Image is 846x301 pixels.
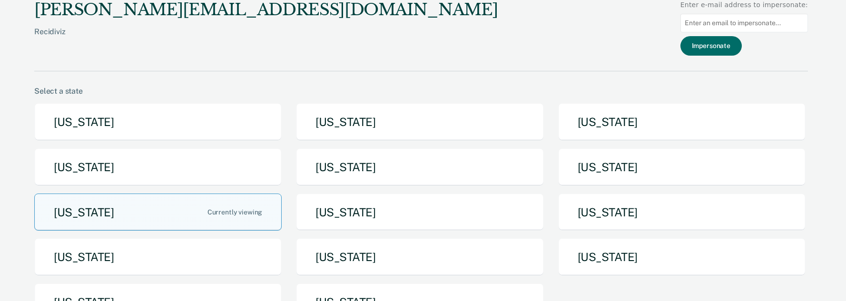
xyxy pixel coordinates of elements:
[34,103,282,141] button: [US_STATE]
[296,238,543,276] button: [US_STATE]
[34,148,282,186] button: [US_STATE]
[34,238,282,276] button: [US_STATE]
[296,194,543,231] button: [US_STATE]
[34,194,282,231] button: [US_STATE]
[34,27,498,51] div: Recidiviz
[558,103,806,141] button: [US_STATE]
[34,87,808,96] div: Select a state
[558,238,806,276] button: [US_STATE]
[680,36,742,56] button: Impersonate
[680,14,808,32] input: Enter an email to impersonate...
[558,148,806,186] button: [US_STATE]
[296,148,543,186] button: [US_STATE]
[296,103,543,141] button: [US_STATE]
[558,194,806,231] button: [US_STATE]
